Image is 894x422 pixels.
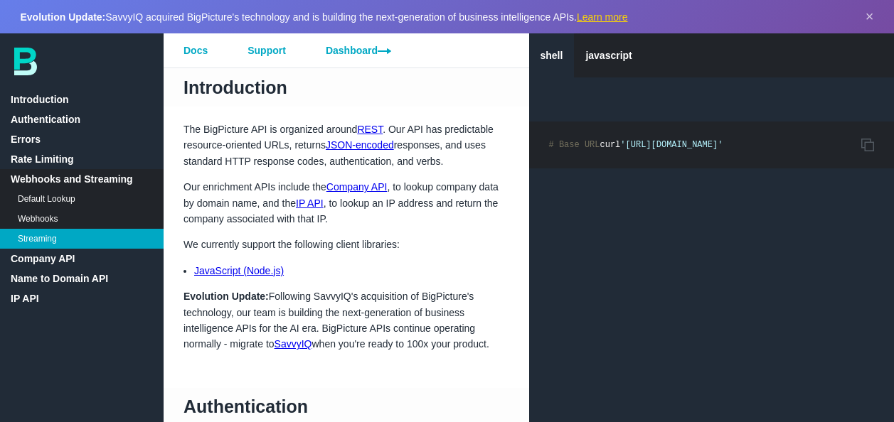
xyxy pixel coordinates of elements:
a: Company API [326,181,388,193]
span: SavvyIQ acquired BigPicture's technology and is building the next-generation of business intellig... [21,11,628,23]
p: The BigPicture API is organized around . Our API has predictable resource-oriented URLs, returns ... [164,121,529,169]
img: bp-logo-B-teal.svg [14,48,37,75]
p: Our enrichment APIs include the , to lookup company data by domain name, and the , to lookup an I... [164,179,529,227]
a: SavvyIQ [275,338,312,350]
strong: Evolution Update: [183,291,269,302]
h1: Introduction [164,68,529,107]
a: Learn more [577,11,628,23]
a: JSON-encoded [326,139,394,151]
span: '[URL][DOMAIN_NAME]' [620,140,723,150]
a: shell [529,33,575,77]
span: # Base URL [549,140,600,150]
a: Docs [164,33,228,67]
a: IP API [296,198,324,209]
p: We currently support the following client libraries: [164,237,529,252]
a: Support [228,33,306,67]
button: Dismiss announcement [866,9,874,25]
a: REST [357,124,383,135]
a: JavaScript (Node.js) [194,265,284,276]
code: curl [549,140,723,150]
strong: Evolution Update: [21,11,106,23]
p: Following SavvyIQ's acquisition of BigPicture's technology, our team is building the next-generat... [164,288,529,352]
a: javascript [574,33,643,77]
a: Dashboard [306,33,411,67]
